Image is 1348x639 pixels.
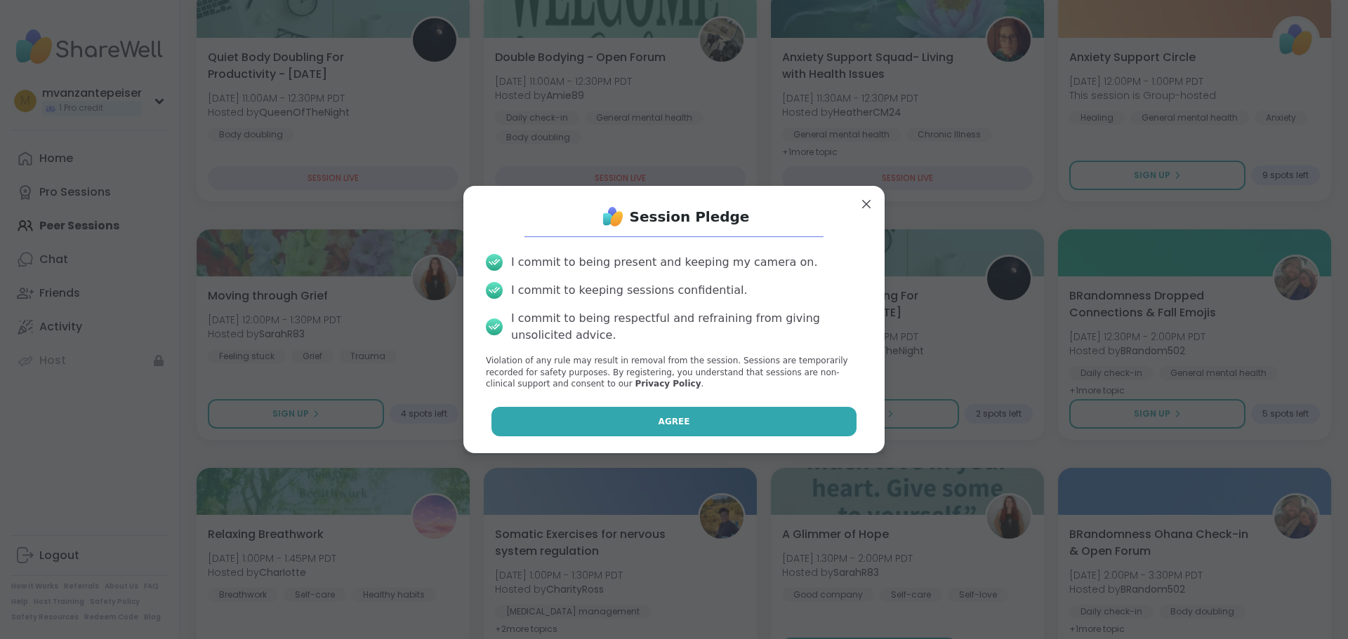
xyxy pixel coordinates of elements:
[635,379,701,389] a: Privacy Policy
[511,282,748,299] div: I commit to keeping sessions confidential.
[599,203,627,231] img: ShareWell Logo
[486,355,862,390] p: Violation of any rule may result in removal from the session. Sessions are temporarily recorded f...
[511,254,817,271] div: I commit to being present and keeping my camera on.
[491,407,857,436] button: Agree
[511,310,862,344] div: I commit to being respectful and refraining from giving unsolicited advice.
[630,207,750,227] h1: Session Pledge
[659,415,690,428] span: Agree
